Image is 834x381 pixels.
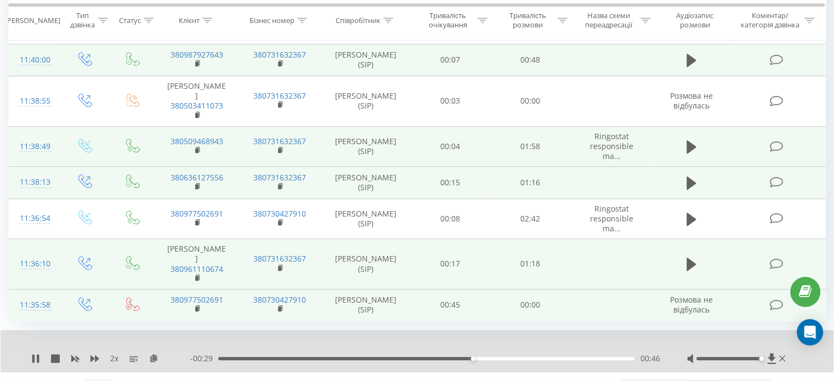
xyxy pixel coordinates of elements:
[20,172,49,193] div: 11:38:13
[411,289,490,321] td: 00:45
[490,44,570,76] td: 00:48
[411,76,490,127] td: 00:03
[253,136,306,146] a: 380731632367
[171,172,223,183] a: 380636127556
[321,76,411,127] td: [PERSON_NAME] (SIP)
[5,16,60,25] div: [PERSON_NAME]
[69,12,95,30] div: Тип дзвінка
[490,167,570,198] td: 01:16
[20,208,49,229] div: 11:36:54
[253,172,306,183] a: 380731632367
[411,126,490,167] td: 00:04
[321,44,411,76] td: [PERSON_NAME] (SIP)
[500,12,555,30] div: Тривалість розмови
[321,239,411,289] td: [PERSON_NAME] (SIP)
[590,203,633,234] span: Ringostat responsible ma...
[171,264,223,274] a: 380961110674
[155,76,238,127] td: [PERSON_NAME]
[253,90,306,101] a: 380731632367
[411,239,490,289] td: 00:17
[253,294,306,305] a: 380730427910
[20,253,49,275] div: 11:36:10
[20,90,49,112] div: 11:38:55
[253,49,306,60] a: 380731632367
[321,198,411,239] td: [PERSON_NAME] (SIP)
[20,136,49,157] div: 11:38:49
[640,353,660,364] span: 00:46
[411,167,490,198] td: 00:15
[490,198,570,239] td: 02:42
[663,12,727,30] div: Аудіозапис розмови
[336,16,381,25] div: Співробітник
[737,12,802,30] div: Коментар/категорія дзвінка
[119,16,141,25] div: Статус
[171,49,223,60] a: 380987927643
[490,126,570,167] td: 01:58
[110,353,118,364] span: 2 x
[411,44,490,76] td: 00:07
[321,289,411,321] td: [PERSON_NAME] (SIP)
[20,294,49,316] div: 11:35:58
[590,131,633,161] span: Ringostat responsible ma...
[421,12,475,30] div: Тривалість очікування
[253,208,306,219] a: 380730427910
[249,16,294,25] div: Бізнес номер
[321,167,411,198] td: [PERSON_NAME] (SIP)
[171,136,223,146] a: 380509468943
[171,294,223,305] a: 380977502691
[171,208,223,219] a: 380977502691
[490,76,570,127] td: 00:00
[490,289,570,321] td: 00:00
[670,294,713,315] span: Розмова не відбулась
[580,12,638,30] div: Назва схеми переадресації
[253,253,306,264] a: 380731632367
[411,198,490,239] td: 00:08
[171,100,223,111] a: 380503411073
[321,126,411,167] td: [PERSON_NAME] (SIP)
[155,239,238,289] td: [PERSON_NAME]
[670,90,713,111] span: Розмова не відбулась
[179,16,200,25] div: Клієнт
[20,49,49,71] div: 11:40:00
[471,356,475,361] div: Accessibility label
[490,239,570,289] td: 01:18
[797,319,823,345] div: Open Intercom Messenger
[759,356,763,361] div: Accessibility label
[190,353,218,364] span: - 00:29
